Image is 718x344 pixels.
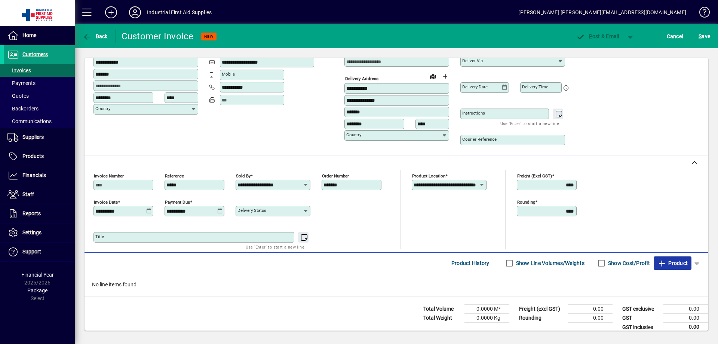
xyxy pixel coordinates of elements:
td: 0.00 [568,314,613,323]
td: 0.0000 Kg [464,314,509,323]
a: Invoices [4,64,75,77]
a: Reports [4,204,75,223]
mat-label: Sold by [236,173,251,179]
div: [PERSON_NAME] [PERSON_NAME][EMAIL_ADDRESS][DOMAIN_NAME] [518,6,686,18]
span: Back [83,33,108,39]
td: Freight (excl GST) [515,305,568,314]
span: Backorders [7,106,39,112]
button: Product [654,256,691,270]
button: Add [99,6,123,19]
mat-label: Delivery date [462,84,488,89]
td: Total Volume [420,305,464,314]
td: GST [619,314,663,323]
span: Package [27,287,47,293]
button: Cancel [665,30,685,43]
mat-label: Freight (excl GST) [517,173,552,179]
td: Rounding [515,314,568,323]
div: No line items found [85,273,708,296]
span: Home [22,32,36,38]
a: Knowledge Base [694,1,709,26]
span: Payments [7,80,36,86]
span: Communications [7,118,52,124]
a: Suppliers [4,128,75,147]
mat-label: Reference [165,173,184,179]
td: 0.00 [663,314,708,323]
mat-hint: Use 'Enter' to start a new line [500,119,559,128]
mat-label: Order number [322,173,349,179]
span: Product [657,257,688,269]
span: Financials [22,172,46,178]
a: Quotes [4,89,75,102]
div: Customer Invoice [122,30,194,42]
span: Quotes [7,93,29,99]
span: Staff [22,191,34,197]
mat-label: Mobile [222,71,235,77]
mat-label: Courier Reference [462,137,497,142]
a: View on map [427,70,439,82]
mat-label: Payment due [165,200,190,205]
a: Products [4,147,75,166]
td: GST inclusive [619,323,663,332]
button: Product History [448,256,493,270]
a: Backorders [4,102,75,115]
label: Show Line Volumes/Weights [515,259,584,267]
td: 0.00 [568,305,613,314]
span: Suppliers [22,134,44,140]
mat-label: Title [95,234,104,239]
a: Settings [4,223,75,242]
span: Customers [22,51,48,57]
mat-label: Country [95,106,110,111]
span: Support [22,249,41,255]
span: Product History [451,257,490,269]
td: 0.00 [663,305,708,314]
button: Back [81,30,110,43]
mat-label: Delivery status [237,208,266,213]
label: Show Cost/Profit [607,259,650,267]
mat-label: Product location [412,173,445,179]
a: Staff [4,185,75,204]
span: Financial Year [21,272,54,278]
td: 0.00 [663,323,708,332]
span: P [589,33,592,39]
span: ave [699,30,710,42]
button: Profile [123,6,147,19]
td: Total Weight [420,314,464,323]
mat-label: Invoice date [94,200,118,205]
mat-label: Rounding [517,200,535,205]
span: ost & Email [576,33,619,39]
div: Industrial First Aid Supplies [147,6,212,18]
mat-label: Instructions [462,110,485,116]
span: Cancel [667,30,683,42]
a: Communications [4,115,75,128]
app-page-header-button: Back [75,30,116,43]
td: 0.0000 M³ [464,305,509,314]
span: Invoices [7,67,31,73]
mat-label: Deliver via [462,58,483,63]
a: Financials [4,166,75,185]
a: Support [4,243,75,261]
mat-hint: Use 'Enter' to start a new line [246,243,304,251]
a: Home [4,26,75,45]
button: Post & Email [572,30,623,43]
button: Save [697,30,712,43]
span: Products [22,153,44,159]
span: Settings [22,229,42,235]
mat-label: Delivery time [522,84,548,89]
span: S [699,33,702,39]
mat-label: Invoice number [94,173,124,179]
mat-label: Country [346,132,361,137]
td: GST exclusive [619,305,663,314]
span: NEW [204,34,214,39]
span: Reports [22,210,41,216]
button: Choose address [439,70,451,82]
a: Payments [4,77,75,89]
